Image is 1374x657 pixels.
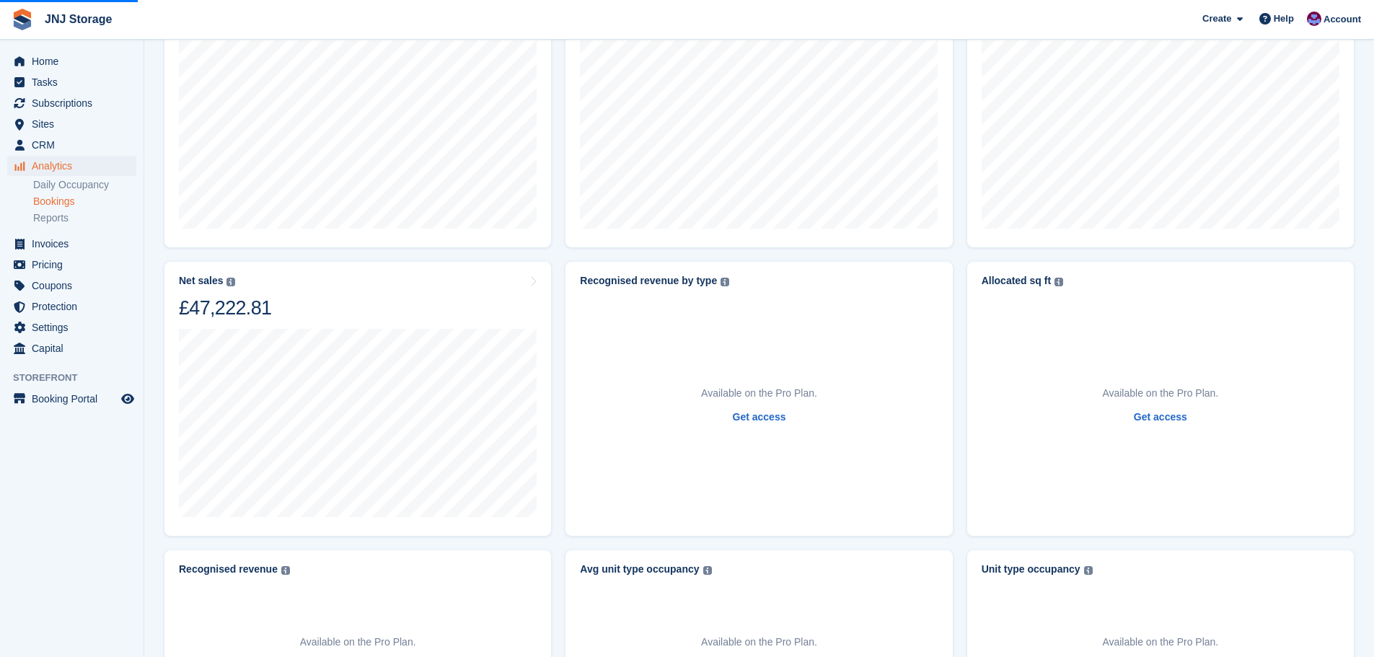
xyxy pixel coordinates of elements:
[281,566,290,575] img: icon-info-grey-7440780725fd019a000dd9b08b2336e03edf1995a4989e88bcd33f0948082b44.svg
[1274,12,1294,26] span: Help
[1102,635,1218,650] p: Available on the Pro Plan.
[1084,566,1093,575] img: icon-info-grey-7440780725fd019a000dd9b08b2336e03edf1995a4989e88bcd33f0948082b44.svg
[32,317,118,338] span: Settings
[32,93,118,113] span: Subscriptions
[1307,12,1321,26] img: Jonathan Scrase
[32,156,118,176] span: Analytics
[1134,410,1187,425] a: Get access
[701,635,817,650] p: Available on the Pro Plan.
[1324,12,1361,27] span: Account
[580,563,699,576] div: Avg unit type occupancy
[1202,12,1231,26] span: Create
[179,563,278,576] div: Recognised revenue
[721,278,729,286] img: icon-info-grey-7440780725fd019a000dd9b08b2336e03edf1995a4989e88bcd33f0948082b44.svg
[32,51,118,71] span: Home
[32,338,118,358] span: Capital
[32,72,118,92] span: Tasks
[7,317,136,338] a: menu
[7,234,136,254] a: menu
[7,72,136,92] a: menu
[7,156,136,176] a: menu
[7,51,136,71] a: menu
[982,275,1051,287] div: Allocated sq ft
[32,135,118,155] span: CRM
[32,234,118,254] span: Invoices
[179,275,223,287] div: Net sales
[733,410,786,425] a: Get access
[7,338,136,358] a: menu
[32,389,118,409] span: Booking Portal
[12,9,33,30] img: stora-icon-8386f47178a22dfd0bd8f6a31ec36ba5ce8667c1dd55bd0f319d3a0aa187defe.svg
[300,635,416,650] p: Available on the Pro Plan.
[703,566,712,575] img: icon-info-grey-7440780725fd019a000dd9b08b2336e03edf1995a4989e88bcd33f0948082b44.svg
[1054,278,1063,286] img: icon-info-grey-7440780725fd019a000dd9b08b2336e03edf1995a4989e88bcd33f0948082b44.svg
[7,296,136,317] a: menu
[7,135,136,155] a: menu
[119,390,136,407] a: Preview store
[1102,386,1218,401] p: Available on the Pro Plan.
[32,114,118,134] span: Sites
[33,195,136,208] a: Bookings
[580,275,717,287] div: Recognised revenue by type
[33,178,136,192] a: Daily Occupancy
[33,211,136,225] a: Reports
[39,7,118,31] a: JNJ Storage
[7,275,136,296] a: menu
[7,114,136,134] a: menu
[226,278,235,286] img: icon-info-grey-7440780725fd019a000dd9b08b2336e03edf1995a4989e88bcd33f0948082b44.svg
[32,255,118,275] span: Pricing
[179,296,271,320] div: £47,222.81
[32,275,118,296] span: Coupons
[7,389,136,409] a: menu
[7,255,136,275] a: menu
[32,296,118,317] span: Protection
[982,563,1080,576] div: Unit type occupancy
[701,386,817,401] p: Available on the Pro Plan.
[13,371,144,385] span: Storefront
[7,93,136,113] a: menu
